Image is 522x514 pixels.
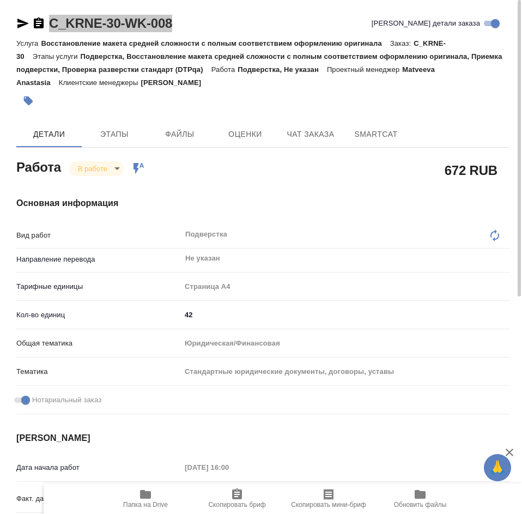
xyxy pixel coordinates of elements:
[16,39,41,47] p: Услуга
[390,39,414,47] p: Заказ:
[16,281,181,292] p: Тарифные единицы
[181,277,510,296] div: Страница А4
[484,454,511,481] button: 🙏
[219,128,271,141] span: Оценки
[154,128,206,141] span: Файлы
[16,52,502,74] p: Подверстка, Восстановление макета средней сложности с полным соответствием оформлению оригинала, ...
[16,197,510,210] h4: Основная информация
[16,462,181,473] p: Дата начала работ
[374,483,466,514] button: Обновить файлы
[181,459,276,475] input: Пустое поле
[75,164,111,173] button: В работе
[88,128,141,141] span: Этапы
[181,362,510,381] div: Стандартные юридические документы, договоры, уставы
[16,338,181,349] p: Общая тематика
[41,39,390,47] p: Восстановление макета средней сложности с полным соответствием оформлению оригинала
[372,18,480,29] span: [PERSON_NAME] детали заказа
[100,483,191,514] button: Папка на Drive
[283,483,374,514] button: Скопировать мини-бриф
[291,501,366,509] span: Скопировать мини-бриф
[16,17,29,30] button: Скопировать ссылку для ЯМессенджера
[16,310,181,321] p: Кол-во единиц
[59,78,141,87] p: Клиентские менеджеры
[16,156,61,176] h2: Работа
[32,17,45,30] button: Скопировать ссылку
[191,483,283,514] button: Скопировать бриф
[488,456,507,479] span: 🙏
[141,78,209,87] p: [PERSON_NAME]
[32,395,101,406] span: Нотариальный заказ
[16,230,181,241] p: Вид работ
[16,254,181,265] p: Направление перевода
[208,501,265,509] span: Скопировать бриф
[16,366,181,377] p: Тематика
[211,65,238,74] p: Работа
[16,493,181,504] p: Факт. дата начала работ
[445,161,497,179] h2: 672 RUB
[69,161,124,176] div: В работе
[238,65,327,74] p: Подверстка, Не указан
[327,65,402,74] p: Проектный менеджер
[123,501,168,509] span: Папка на Drive
[16,89,40,113] button: Добавить тэг
[181,307,510,323] input: ✎ Введи что-нибудь
[33,52,81,61] p: Этапы услуги
[23,128,75,141] span: Детали
[350,128,402,141] span: SmartCat
[394,501,447,509] span: Обновить файлы
[181,334,510,353] div: Юридическая/Финансовая
[49,16,172,31] a: C_KRNE-30-WK-008
[16,432,510,445] h4: [PERSON_NAME]
[284,128,337,141] span: Чат заказа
